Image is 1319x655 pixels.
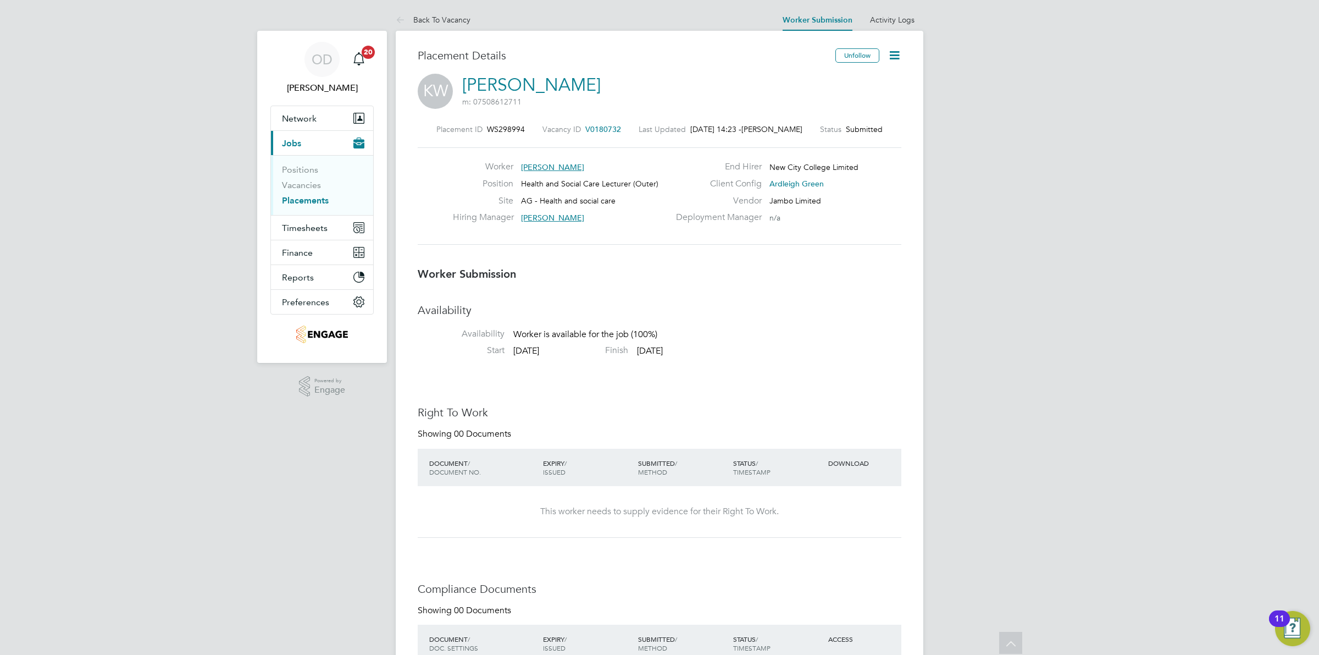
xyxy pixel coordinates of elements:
span: / [756,459,758,467]
span: [DATE] [513,345,539,356]
h3: Right To Work [418,405,901,420]
span: Preferences [282,297,329,307]
label: Site [453,195,513,207]
button: Unfollow [835,48,879,63]
span: TIMESTAMP [733,467,771,476]
h3: Compliance Documents [418,582,901,596]
label: Deployment Manager [669,212,762,223]
label: Status [820,124,841,134]
span: [DATE] 14:23 - [690,124,741,134]
a: [PERSON_NAME] [462,74,601,96]
span: / [564,459,567,467]
span: OD [312,52,332,67]
span: 20 [362,46,375,59]
div: SUBMITTED [635,453,730,482]
h3: Placement Details [418,48,827,63]
span: 00 Documents [454,605,511,616]
span: Ardleigh Green [769,179,824,189]
a: Positions [282,164,318,175]
span: / [468,459,470,467]
span: Jobs [282,138,301,148]
label: Last Updated [639,124,686,134]
span: DOC. SETTINGS [429,643,478,652]
span: Powered by [314,376,345,386]
div: This worker needs to supply evidence for their Right To Work. [429,506,890,518]
span: Health and Social Care Lecturer (Outer) [521,179,658,189]
a: 20 [348,42,370,77]
button: Network [271,106,373,130]
label: Finish [541,345,628,356]
span: ISSUED [543,643,566,652]
div: EXPIRY [540,453,635,482]
span: / [564,635,567,643]
button: Timesheets [271,216,373,240]
span: / [675,459,677,467]
label: Start [418,345,505,356]
span: Jambo Limited [769,196,821,206]
span: METHOD [638,467,667,476]
span: / [468,635,470,643]
label: Worker [453,161,513,173]
a: Vacancies [282,180,321,190]
a: Go to home page [270,326,374,343]
a: OD[PERSON_NAME] [270,42,374,95]
span: / [675,635,677,643]
button: Reports [271,265,373,289]
button: Preferences [271,290,373,314]
span: Timesheets [282,223,328,233]
b: Worker Submission [418,267,516,280]
img: jambo-logo-retina.png [296,326,347,343]
span: [DATE] [637,345,663,356]
span: AG - Health and social care [521,196,616,206]
label: Vendor [669,195,762,207]
label: End Hirer [669,161,762,173]
a: Worker Submission [783,15,852,25]
a: Placements [282,195,329,206]
a: Back To Vacancy [396,15,470,25]
label: Client Config [669,178,762,190]
div: Showing [418,605,513,617]
span: 00 Documents [454,428,511,439]
span: V0180732 [585,124,621,134]
span: TIMESTAMP [733,643,771,652]
span: [PERSON_NAME] [521,213,584,223]
span: Reports [282,272,314,283]
div: Showing [418,428,513,440]
button: Jobs [271,131,373,155]
a: Powered byEngage [299,376,346,397]
span: Finance [282,247,313,258]
button: Open Resource Center, 11 new notifications [1275,611,1310,646]
a: Activity Logs [870,15,915,25]
div: STATUS [730,453,825,482]
label: Placement ID [436,124,483,134]
div: 11 [1274,619,1284,633]
span: n/a [769,213,780,223]
nav: Main navigation [257,31,387,363]
div: Jobs [271,155,373,215]
span: [PERSON_NAME] [521,162,584,172]
span: Engage [314,386,345,395]
span: KW [418,74,453,109]
span: [PERSON_NAME] [741,124,802,134]
div: ACCESS [825,629,901,649]
span: Worker is available for the job (100%) [513,329,657,340]
span: New City College Limited [769,162,858,172]
span: METHOD [638,643,667,652]
div: DOCUMENT [426,453,540,482]
span: DOCUMENT NO. [429,467,481,476]
span: ISSUED [543,467,566,476]
span: Ollie Dart [270,81,374,95]
label: Hiring Manager [453,212,513,223]
label: Availability [418,328,505,340]
button: Finance [271,240,373,265]
span: Submitted [846,124,883,134]
span: WS298994 [487,124,525,134]
span: m: 07508612711 [462,97,522,107]
h3: Availability [418,303,901,317]
label: Position [453,178,513,190]
span: Network [282,113,317,124]
label: Vacancy ID [542,124,581,134]
span: / [756,635,758,643]
div: DOWNLOAD [825,453,901,473]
